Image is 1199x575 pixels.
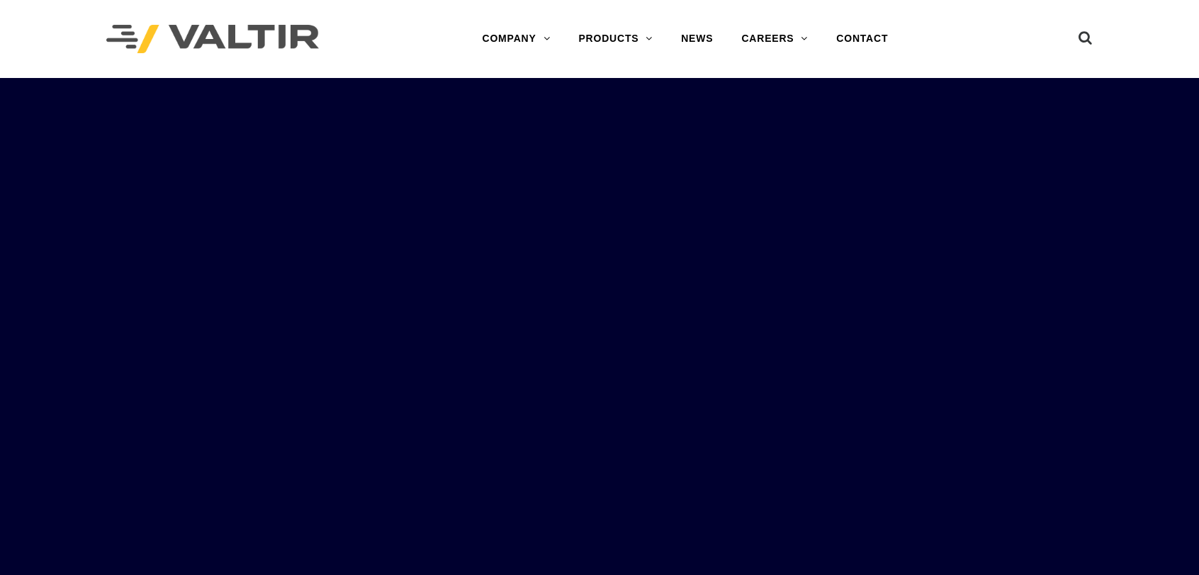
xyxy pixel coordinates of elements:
[822,25,902,53] a: CONTACT
[468,25,564,53] a: COMPANY
[667,25,727,53] a: NEWS
[564,25,667,53] a: PRODUCTS
[106,25,319,54] img: Valtir
[727,25,822,53] a: CAREERS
